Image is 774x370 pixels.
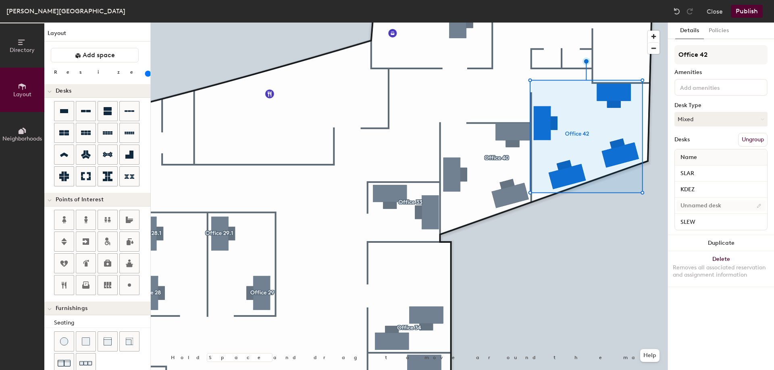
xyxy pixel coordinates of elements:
div: [PERSON_NAME][GEOGRAPHIC_DATA] [6,6,125,16]
div: Desks [674,136,690,143]
span: Layout [13,91,31,98]
span: Neighborhoods [2,135,42,142]
button: Details [675,23,704,39]
button: Couch (corner) [119,331,139,351]
div: Amenities [674,69,768,76]
button: Help [640,349,660,362]
input: Unnamed desk [676,168,766,179]
button: Duplicate [668,235,774,251]
span: Desks [56,88,71,94]
button: Close [707,5,723,18]
span: Directory [10,47,35,54]
button: DeleteRemoves all associated reservation and assignment information [668,251,774,287]
button: Ungroup [738,133,768,147]
button: Mixed [674,112,768,126]
img: Couch (x3) [79,357,92,370]
h1: Layout [44,29,150,41]
img: Undo [673,7,681,15]
img: Redo [686,7,694,15]
input: Unnamed desk [676,200,766,211]
span: Furnishings [56,305,87,312]
img: Couch (middle) [104,337,112,345]
img: Cushion [82,337,90,345]
button: Couch (middle) [98,331,118,351]
div: Removes all associated reservation and assignment information [673,264,769,279]
div: Desk Type [674,102,768,109]
input: Unnamed desk [676,184,766,195]
input: Add amenities [678,82,751,92]
img: Couch (x2) [58,357,71,370]
img: Couch (corner) [125,337,133,345]
span: Points of Interest [56,196,104,203]
button: Cushion [76,331,96,351]
span: Name [676,150,701,165]
button: Stool [54,331,74,351]
input: Unnamed desk [676,216,766,227]
div: Resize [54,69,143,75]
span: Add space [83,51,115,59]
img: Stool [60,337,68,345]
button: Publish [731,5,763,18]
button: Policies [704,23,734,39]
div: Seating [54,318,150,327]
button: Add space [51,48,139,62]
